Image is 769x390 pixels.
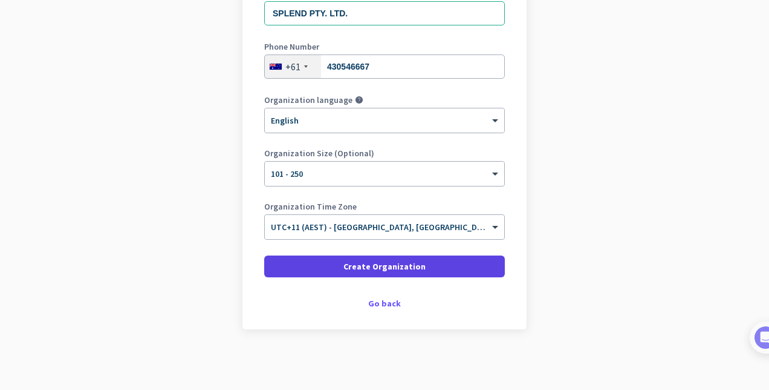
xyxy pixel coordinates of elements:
[264,1,505,25] input: What is the name of your organization?
[343,260,426,273] span: Create Organization
[285,61,300,73] div: +61
[264,256,505,277] button: Create Organization
[264,149,505,157] label: Organization Size (Optional)
[264,202,505,211] label: Organization Time Zone
[264,299,505,308] div: Go back
[264,55,505,79] input: 2 1234 5678
[264,42,505,51] label: Phone Number
[264,96,352,104] label: Organization language
[355,96,363,104] i: help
